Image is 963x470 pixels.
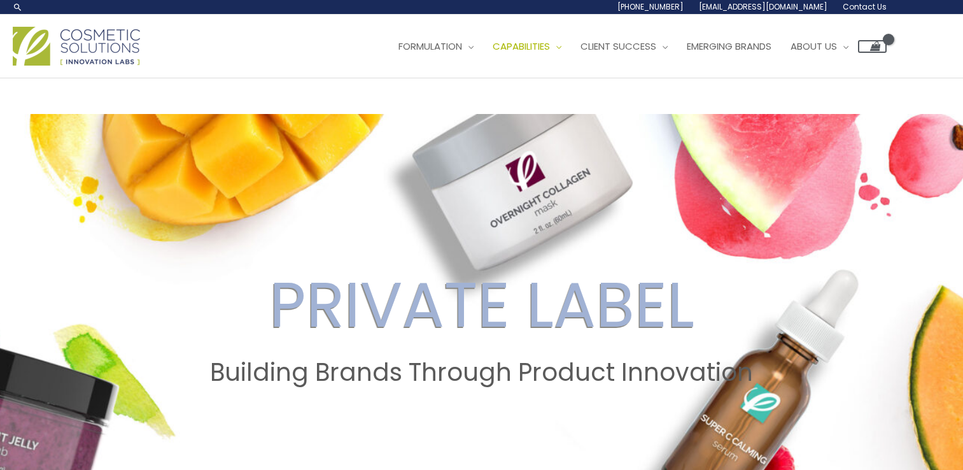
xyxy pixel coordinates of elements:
[571,27,677,66] a: Client Success
[791,39,837,53] span: About Us
[483,27,571,66] a: Capabilities
[398,39,462,53] span: Formulation
[687,39,771,53] span: Emerging Brands
[493,39,550,53] span: Capabilities
[843,1,887,12] span: Contact Us
[379,27,887,66] nav: Site Navigation
[699,1,827,12] span: [EMAIL_ADDRESS][DOMAIN_NAME]
[12,267,951,343] h2: PRIVATE LABEL
[677,27,781,66] a: Emerging Brands
[781,27,858,66] a: About Us
[580,39,656,53] span: Client Success
[13,27,140,66] img: Cosmetic Solutions Logo
[13,2,23,12] a: Search icon link
[12,358,951,387] h2: Building Brands Through Product Innovation
[617,1,684,12] span: [PHONE_NUMBER]
[858,40,887,53] a: View Shopping Cart, empty
[389,27,483,66] a: Formulation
